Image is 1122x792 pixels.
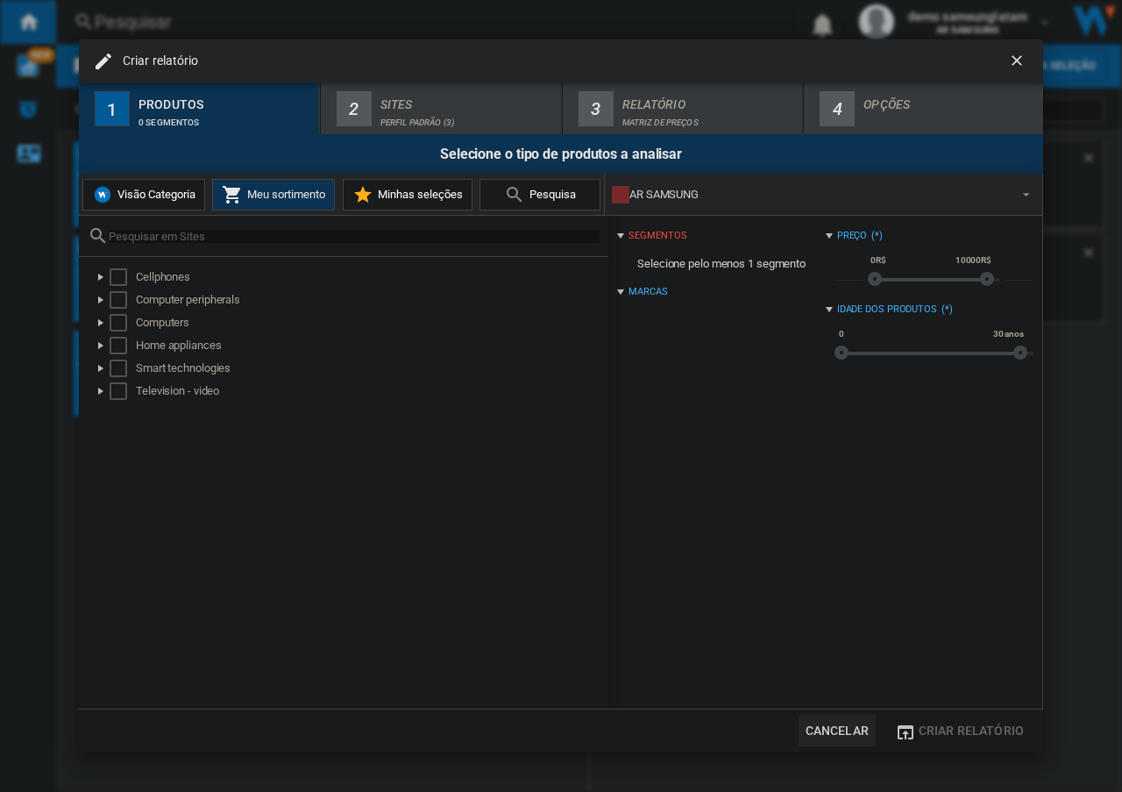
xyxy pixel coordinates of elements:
[622,109,795,127] div: Matriz de preços
[136,314,606,332] div: Computers
[136,337,606,354] div: Home appliances
[890,715,1029,746] button: Criar relatório
[109,230,600,243] input: Pesquisar em Sites
[138,90,311,109] div: Produtos
[563,83,804,134] button: 3 Relatório Matriz de preços
[343,179,472,210] button: Minhas seleções
[380,109,553,127] div: Perfil padrão (3)
[95,91,130,126] div: 1
[837,303,937,317] div: Idade dos produtos
[919,724,1024,738] span: Criar relatório
[212,179,335,210] button: Meu sortimento
[110,337,136,354] md-checkbox: Select
[136,268,606,286] div: Cellphones
[113,188,195,201] span: Visão Categoria
[243,188,325,201] span: Meu sortimento
[114,53,199,70] h4: Criar relatório
[837,229,868,243] div: Preço
[868,253,889,268] span: 0R$
[110,268,136,286] md-checkbox: Select
[82,179,205,210] button: Visão Categoria
[136,360,606,377] div: Smart technologies
[622,90,795,109] div: Relatório
[321,83,562,134] button: 2 Sites Perfil padrão (3)
[617,247,825,281] span: Selecione pelo menos 1 segmento
[110,291,136,309] md-checkbox: Select
[863,90,1036,109] div: Opções
[991,327,1026,341] span: 30 anos
[1008,52,1029,73] ng-md-icon: getI18NText('BUTTONS.CLOSE_DIALOG')
[579,91,614,126] div: 3
[136,382,606,400] div: Television - video
[110,382,136,400] md-checkbox: Select
[628,285,667,299] div: Marcas
[628,229,686,243] div: segmentos
[373,188,463,201] span: Minhas seleções
[92,184,113,205] img: wiser-icon-blue.png
[337,91,372,126] div: 2
[79,134,1043,174] div: Selecione o tipo de produtos a analisar
[836,327,847,341] span: 0
[138,109,311,127] div: 0 segmentos
[79,83,320,134] button: 1 Produtos 0 segmentos
[525,188,576,201] span: Pesquisa
[953,253,994,268] span: 10000R$
[799,715,876,746] button: Cancelar
[479,179,600,210] button: Pesquisa
[820,91,855,126] div: 4
[380,90,553,109] div: Sites
[1001,44,1036,79] button: getI18NText('BUTTONS.CLOSE_DIALOG')
[110,314,136,332] md-checkbox: Select
[110,360,136,377] md-checkbox: Select
[612,182,1007,207] div: AR SAMSUNG
[136,291,606,309] div: Computer peripherals
[804,83,1043,134] button: 4 Opções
